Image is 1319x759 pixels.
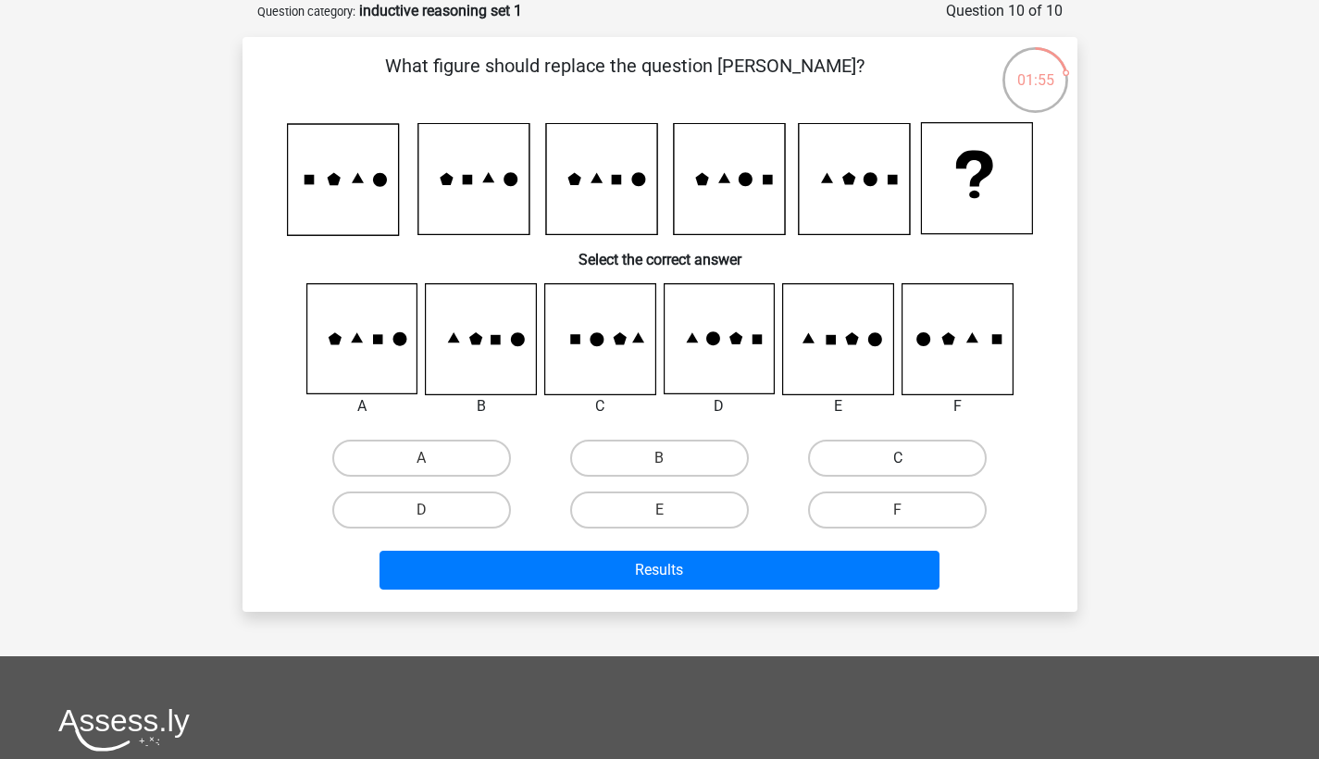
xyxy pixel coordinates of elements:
[530,395,670,417] div: C
[380,551,939,590] button: Results
[359,2,522,19] strong: inductive reasoning set 1
[650,395,790,417] div: D
[888,395,1027,417] div: F
[570,440,749,477] label: B
[332,491,511,529] label: D
[257,5,355,19] small: Question category:
[808,440,987,477] label: C
[272,236,1048,268] h6: Select the correct answer
[58,708,190,752] img: Assessly logo
[332,440,511,477] label: A
[768,395,908,417] div: E
[411,395,551,417] div: B
[272,52,978,107] p: What figure should replace the question [PERSON_NAME]?
[570,491,749,529] label: E
[1001,45,1070,92] div: 01:55
[808,491,987,529] label: F
[292,395,432,417] div: A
